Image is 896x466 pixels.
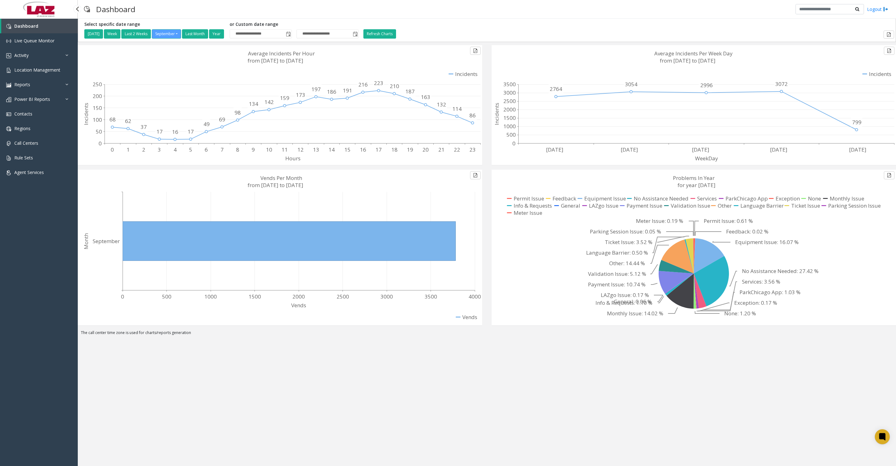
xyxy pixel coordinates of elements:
text: 223 [374,79,383,87]
span: Toggle popup [285,30,292,38]
text: 15 [344,146,351,153]
text: Exception: 0.17 % [734,299,777,306]
a: Dashboard [1,19,78,33]
text: 210 [390,82,399,90]
text: Vends [291,302,306,309]
text: 18 [391,146,398,153]
button: Last Month [182,29,208,39]
text: No Assistance Needed: 27.42 % [742,267,819,275]
text: 142 [264,98,274,106]
text: Validation Issue: 5.12 % [588,270,646,277]
text: 3054 [625,81,637,88]
span: Rule Sets [14,155,33,161]
span: Activity [14,52,29,58]
text: 500 [162,293,171,300]
text: 3000 [380,293,393,300]
text: 2000 [503,106,516,113]
button: Export to pdf [884,31,894,39]
text: 3 [158,146,161,153]
text: 2 [142,146,145,153]
text: 98 [235,109,241,116]
text: [DATE] [546,146,563,153]
span: Call Centers [14,140,38,146]
text: 69 [219,116,225,123]
text: 62 [125,117,131,125]
text: [DATE] [770,146,787,153]
text: 37 [141,123,147,130]
text: 114 [452,105,462,112]
text: 134 [249,100,258,107]
span: Dashboard [14,23,38,29]
text: 200 [93,92,102,100]
text: 16 [172,128,178,135]
text: 68 [110,116,116,123]
text: 19 [407,146,413,153]
button: Year [209,29,224,39]
span: Contacts [14,111,32,117]
text: 10 [266,146,272,153]
text: Feedback: 0.02 % [726,228,768,235]
img: 'icon' [6,156,11,161]
text: ParkChicago App: 1.03 % [740,289,800,296]
text: September [93,238,120,245]
text: 4 [174,146,177,153]
text: from [DATE] to [DATE] [248,181,303,189]
text: 3500 [425,293,437,300]
text: 0 [111,146,114,153]
span: Live Queue Monitor [14,38,54,44]
img: 'icon' [6,170,11,175]
text: 173 [296,91,305,98]
text: 6 [205,146,208,153]
img: 'icon' [6,39,11,44]
span: Toggle popup [352,30,358,38]
img: 'icon' [6,126,11,131]
text: 16 [360,146,366,153]
img: 'icon' [6,53,11,58]
text: 0 [121,293,124,300]
text: Incidents [82,103,90,125]
img: 'icon' [6,141,11,146]
text: 13 [313,146,319,153]
text: 159 [280,94,289,101]
text: for year [DATE] [678,181,716,189]
text: 12 [297,146,304,153]
text: 0 [512,140,516,147]
text: Vends Per Month [260,174,302,181]
button: September [152,29,181,39]
text: 14 [329,146,335,153]
text: None: 1.20 % [724,310,756,317]
text: 20 [422,146,429,153]
button: Last 2 Weeks [121,29,151,39]
text: Average Incidents Per Hour [248,50,315,57]
text: 3500 [503,81,516,88]
img: logout [883,6,888,12]
text: 17 [188,128,194,135]
text: 3000 [503,89,516,96]
text: [DATE] [849,146,866,153]
text: 9 [252,146,255,153]
text: 22 [454,146,460,153]
text: 86 [469,112,476,119]
text: 0 [99,140,102,147]
text: 7 [221,146,224,153]
text: 500 [506,131,516,138]
h5: Select specific date range [84,22,225,27]
button: Refresh Charts [363,29,396,39]
text: Ticket Issue: 3.52 % [605,238,652,246]
text: Average Incidents Per Week Day [654,50,733,57]
text: 150 [93,104,102,111]
text: General: 0.06 % [614,298,652,305]
div: The call center time zone is used for charts/reports generation [78,330,896,339]
text: Meter Issue: 0.19 % [636,217,683,224]
text: 216 [358,81,368,88]
text: Services: 3.56 % [742,278,780,285]
text: 163 [421,93,430,101]
text: 49 [203,120,210,128]
text: 1500 [249,293,261,300]
text: 2000 [292,293,305,300]
text: 17 [156,128,163,135]
button: Export to pdf [884,171,894,179]
text: from [DATE] to [DATE] [660,57,716,64]
img: 'icon' [6,112,11,117]
img: 'icon' [6,68,11,73]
